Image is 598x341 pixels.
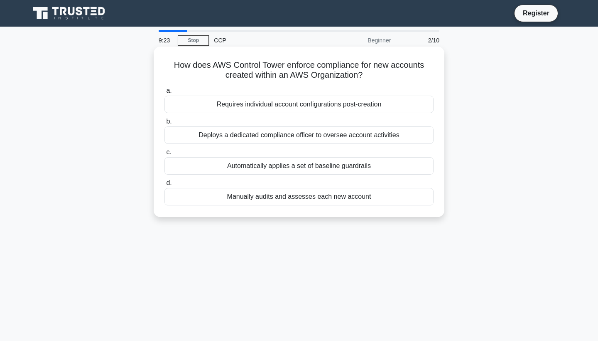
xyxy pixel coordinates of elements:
a: Stop [178,35,209,46]
a: Register [518,8,554,18]
div: 9:23 [154,32,178,49]
div: Requires individual account configurations post-creation [164,96,434,113]
h5: How does AWS Control Tower enforce compliance for new accounts created within an AWS Organization? [164,60,434,81]
span: d. [166,179,172,186]
div: Beginner [323,32,396,49]
div: CCP [209,32,323,49]
div: Automatically applies a set of baseline guardrails [164,157,434,175]
div: Manually audits and assesses each new account [164,188,434,205]
span: a. [166,87,172,94]
span: c. [166,148,171,156]
div: 2/10 [396,32,444,49]
span: b. [166,118,172,125]
div: Deploys a dedicated compliance officer to oversee account activities [164,126,434,144]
